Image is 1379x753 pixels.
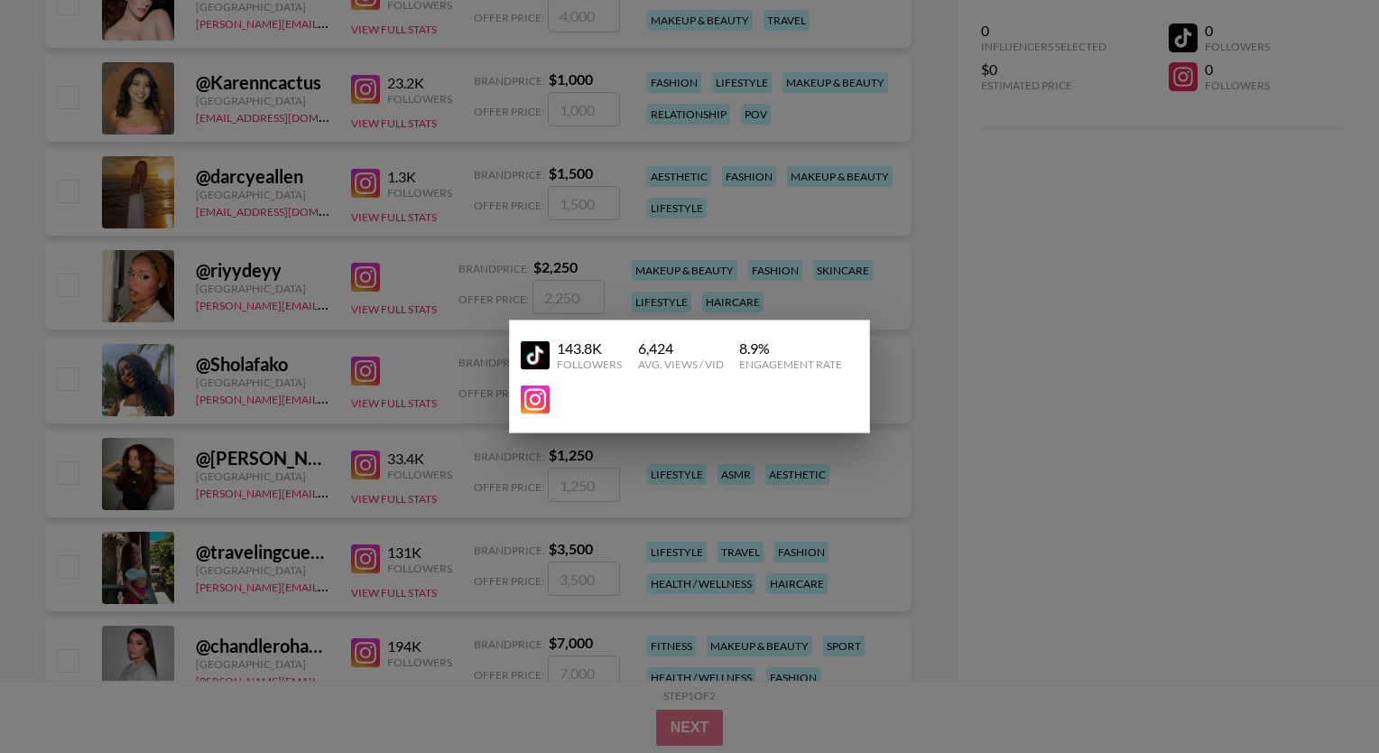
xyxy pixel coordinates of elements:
div: Followers [557,358,622,371]
img: YouTube [521,386,550,414]
div: 143.8K [557,339,622,358]
div: 8.9 % [739,339,842,358]
div: 6,424 [638,339,724,358]
div: Avg. Views / Vid [638,358,724,371]
img: YouTube [521,340,550,369]
div: Engagement Rate [739,358,842,371]
iframe: Drift Widget Chat Controller [1289,663,1357,731]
